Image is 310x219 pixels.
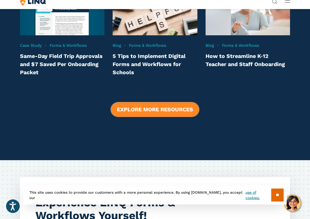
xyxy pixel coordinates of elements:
[113,43,197,48] div: •
[113,43,121,48] a: Blog
[20,53,103,75] a: Same-Day Field Trip Approvals and $7 Saved Per Onboarding Packet
[20,43,42,48] a: Case Study
[23,186,287,205] div: This site uses cookies to provide our customers with a more personal experience. By using [DOMAIN...
[111,102,199,117] a: Explore More Resources
[206,43,214,48] a: Blog
[20,43,105,48] div: •
[129,43,166,48] a: Forms & Workflows
[284,195,301,211] button: Hello, have a question? Let’s chat.
[246,190,271,201] a: use of cookies.
[206,43,290,48] div: •
[206,53,285,67] a: How to Streamline K‑12 Teacher and Staff Onboarding
[50,43,87,48] a: Forms & Workflows
[222,43,259,48] a: Forms & Workflows
[113,53,186,75] a: 5 Tips to Implement Digital Forms and Workflows for Schools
